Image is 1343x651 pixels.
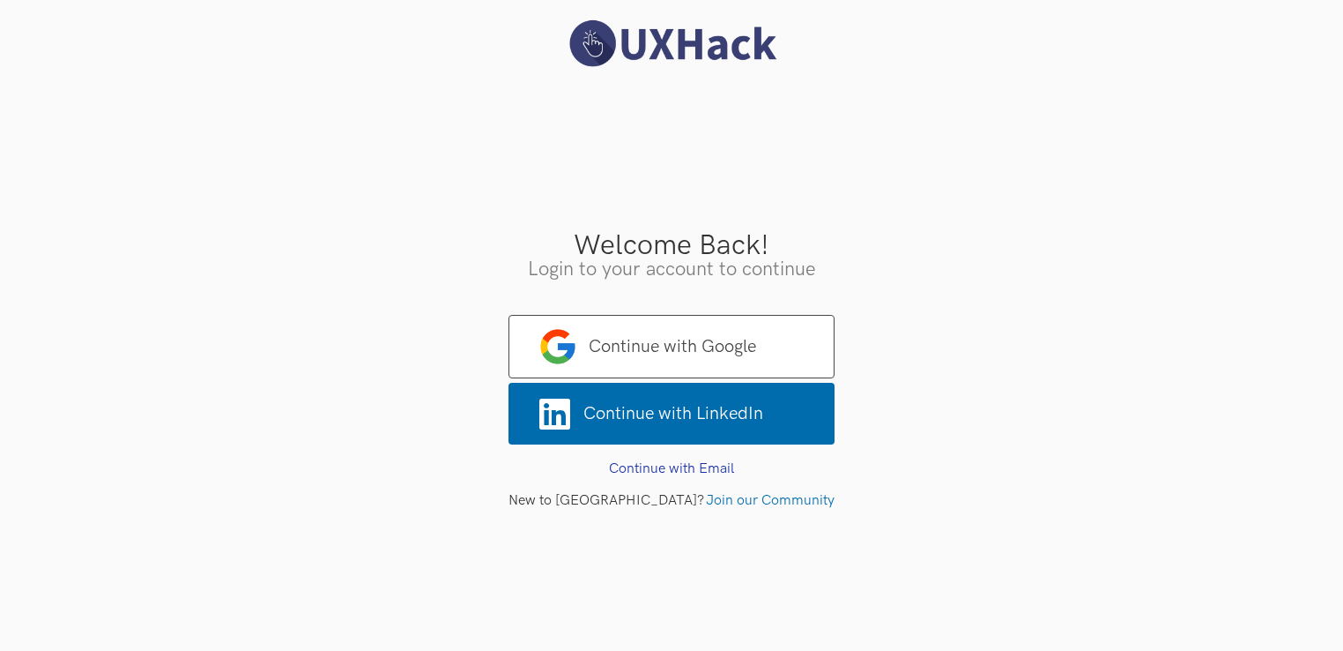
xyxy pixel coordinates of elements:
a: Continue with Email [609,460,734,477]
img: UXHack logo [561,18,782,70]
h3: Login to your account to continue [13,260,1330,280]
h3: Welcome Back! [13,232,1330,260]
a: Continue with Google [508,315,835,378]
a: Continue with LinkedIn [508,383,835,445]
a: Join our Community [706,492,835,509]
span: New to [GEOGRAPHIC_DATA]? [508,492,704,509]
img: google-logo.png [540,329,575,364]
